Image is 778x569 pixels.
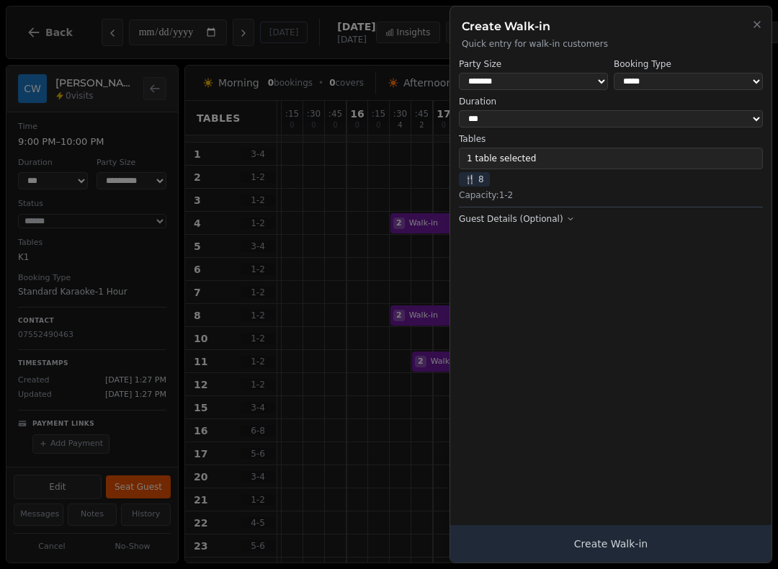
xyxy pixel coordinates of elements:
[450,525,772,563] button: Create Walk-in
[459,148,763,169] button: 1 table selected
[459,189,763,201] div: Capacity: 1 - 2
[465,174,475,185] span: 🍴
[459,96,763,107] label: Duration
[459,213,575,225] button: Guest Details (Optional)
[462,38,760,50] p: Quick entry for walk-in customers
[614,58,763,70] label: Booking Type
[459,133,763,145] label: Tables
[459,58,608,70] label: Party Size
[462,18,760,35] h2: Create Walk-in
[459,172,490,187] span: 8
